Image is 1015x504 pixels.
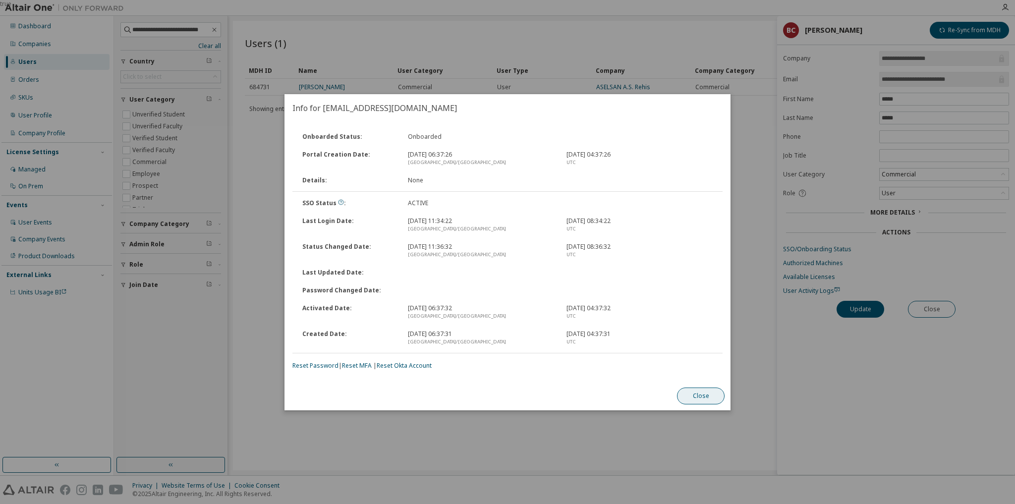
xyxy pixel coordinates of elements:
[566,312,713,320] div: UTC
[561,304,719,320] div: [DATE] 04:37:32
[296,151,402,167] div: Portal Creation Date :
[408,225,555,233] div: [GEOGRAPHIC_DATA]/[GEOGRAPHIC_DATA]
[296,330,402,346] div: Created Date :
[296,133,402,141] div: Onboarded Status :
[561,243,719,259] div: [DATE] 08:36:32
[402,243,561,259] div: [DATE] 11:36:32
[296,199,402,207] div: SSO Status :
[408,338,555,346] div: [GEOGRAPHIC_DATA]/[GEOGRAPHIC_DATA]
[561,330,719,346] div: [DATE] 04:37:31
[296,243,402,259] div: Status Changed Date :
[377,361,432,370] a: Reset Okta Account
[566,159,713,167] div: UTC
[296,217,402,233] div: Last Login Date :
[561,217,719,233] div: [DATE] 08:34:22
[342,361,372,370] a: Reset MFA
[296,269,402,277] div: Last Updated Date :
[566,251,713,259] div: UTC
[292,362,723,370] div: | |
[402,217,561,233] div: [DATE] 11:34:22
[408,251,555,259] div: [GEOGRAPHIC_DATA]/[GEOGRAPHIC_DATA]
[408,312,555,320] div: [GEOGRAPHIC_DATA]/[GEOGRAPHIC_DATA]
[402,304,561,320] div: [DATE] 06:37:32
[402,133,561,141] div: Onboarded
[402,199,561,207] div: ACTIVE
[296,176,402,184] div: Details :
[561,151,719,167] div: [DATE] 04:37:26
[296,286,402,294] div: Password Changed Date :
[566,225,713,233] div: UTC
[284,94,731,122] h2: Info for [EMAIL_ADDRESS][DOMAIN_NAME]
[292,361,338,370] a: Reset Password
[296,304,402,320] div: Activated Date :
[566,338,713,346] div: UTC
[402,151,561,167] div: [DATE] 06:37:26
[408,159,555,167] div: [GEOGRAPHIC_DATA]/[GEOGRAPHIC_DATA]
[402,176,561,184] div: None
[677,388,725,404] button: Close
[402,330,561,346] div: [DATE] 06:37:31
